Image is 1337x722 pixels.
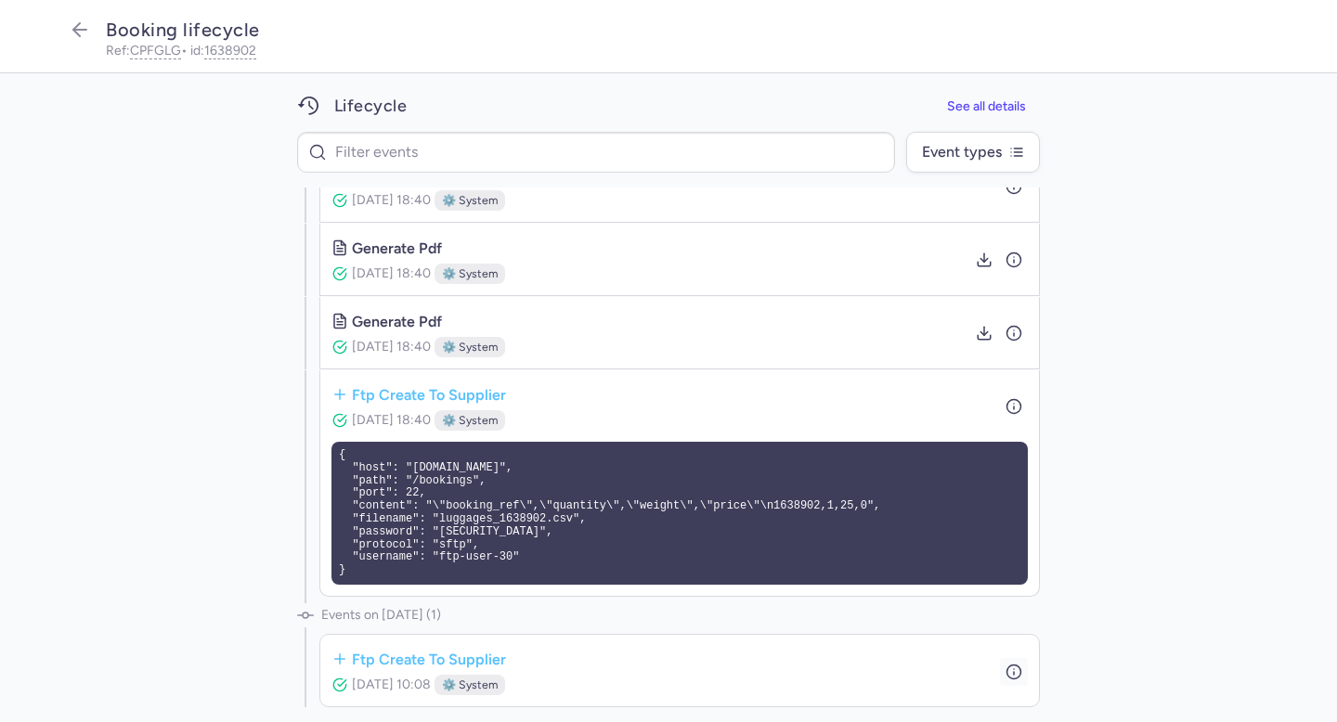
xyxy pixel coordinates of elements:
[331,442,1028,585] pre: { "host": "[DOMAIN_NAME]", "path": "/bookings", "port": 22, "content": "\"booking_ref\",\"quantit...
[442,411,498,430] span: ⚙️ system
[442,338,498,356] span: ⚙️ system
[297,132,895,173] input: Filter events
[933,88,1040,124] button: See all details
[334,96,407,117] h3: Lifecycle
[352,339,431,355] span: [DATE] 18:40
[130,45,181,58] button: CPFGLG
[352,265,431,281] span: [DATE] 18:40
[352,382,506,406] span: ftp create to supplier
[352,236,442,259] span: generate pdf
[106,45,1272,58] p: Ref: • id:
[947,99,1026,113] span: See all details
[922,144,1002,161] span: Event types
[321,597,441,634] span: Events on [DATE] (1)
[442,676,498,694] span: ⚙️ system
[352,192,431,208] span: [DATE] 18:40
[442,264,498,283] span: ⚙️ system
[352,309,442,332] span: generate pdf
[204,45,256,58] button: 1638902
[352,647,506,670] span: ftp create to supplier
[352,412,431,428] span: [DATE] 18:40
[352,677,431,692] span: [DATE] 10:08
[106,19,260,41] span: Booking lifecycle
[906,132,1040,173] button: Event types
[442,191,498,210] span: ⚙️ system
